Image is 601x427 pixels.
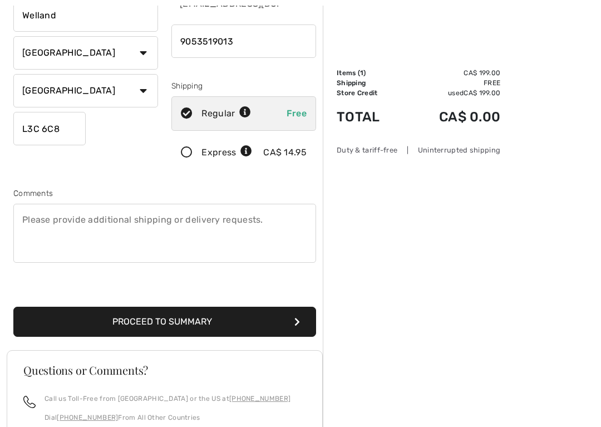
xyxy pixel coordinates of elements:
div: Express [201,146,252,159]
div: Duty & tariff-free | Uninterrupted shipping [337,145,500,155]
td: Store Credit [337,88,404,98]
h3: Questions or Comments? [23,365,306,376]
a: [PHONE_NUMBER] [229,395,290,403]
span: Free [287,108,307,119]
td: Items ( ) [337,68,404,78]
span: CA$ 199.00 [464,89,500,97]
div: CA$ 14.95 [263,146,307,159]
div: Regular [201,107,251,120]
td: Free [404,78,500,88]
input: Mobile [171,24,316,58]
button: Proceed to Summary [13,307,316,337]
img: call [23,396,36,408]
td: used [404,88,500,98]
p: Dial From All Other Countries [45,413,290,423]
div: Comments [13,188,316,199]
td: CA$ 199.00 [404,68,500,78]
p: Call us Toll-Free from [GEOGRAPHIC_DATA] or the US at [45,394,290,404]
div: Shipping [171,80,316,92]
td: CA$ 0.00 [404,98,500,136]
a: [PHONE_NUMBER] [57,414,118,421]
td: Total [337,98,404,136]
td: Shipping [337,78,404,88]
input: Zip/Postal Code [13,112,86,145]
span: 1 [360,69,363,77]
